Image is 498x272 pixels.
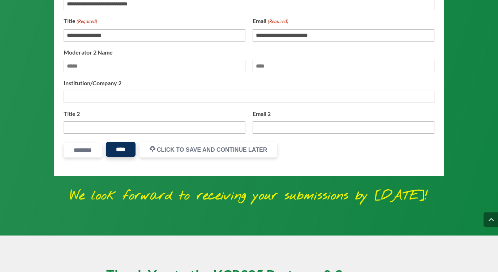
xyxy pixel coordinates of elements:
[64,78,121,88] label: Institution/Company 2
[64,47,113,57] legend: Moderator 2 Name
[76,17,98,26] span: (Required)
[139,142,277,157] button: Click to Save and Continue Later
[267,17,288,26] span: (Required)
[253,109,271,118] label: Email 2
[50,186,448,207] p: We look forward to receiving your submissions by [DATE]!
[253,16,288,26] label: Email
[64,16,97,26] label: Title
[64,109,80,118] label: Title 2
